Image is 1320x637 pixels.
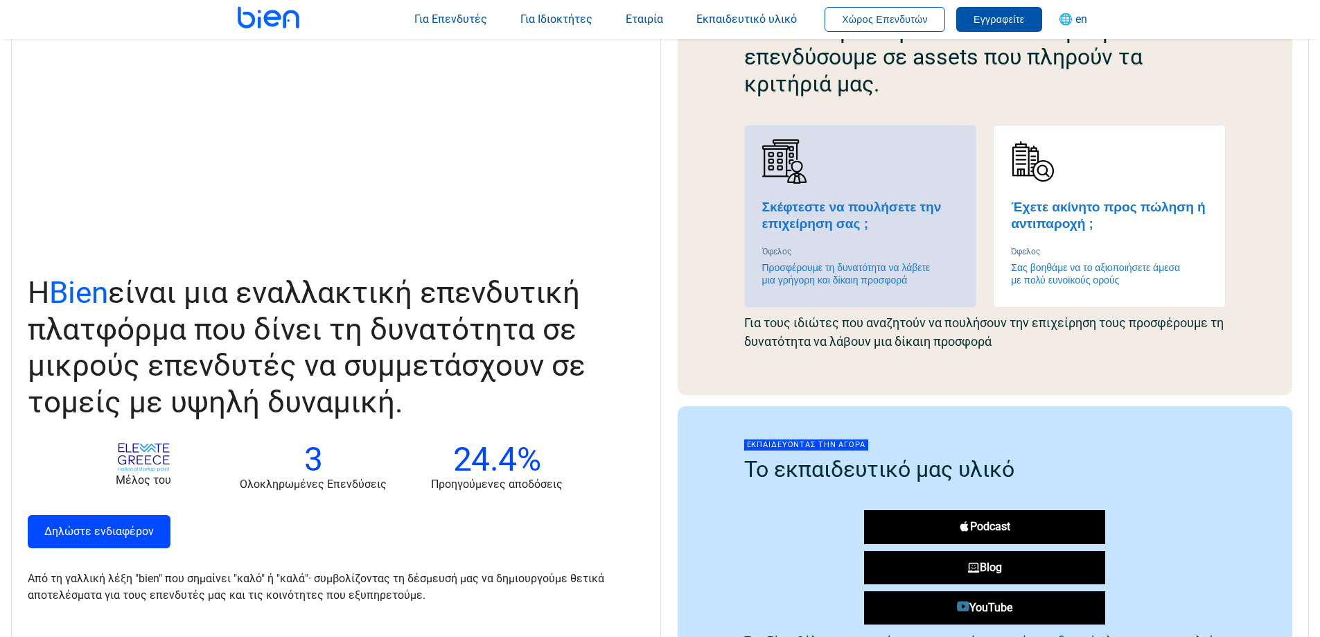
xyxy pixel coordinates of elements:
[626,12,663,26] span: Εταιρία
[744,308,1226,356] p: Για τους ιδιώτες που αναζητούν να πουλήσουν την επιχείρηση τους προσφέρουμε τη δυνατότητα να λάβο...
[956,7,1042,32] button: Εγγραφείτε
[1011,199,1208,232] h4: Έχετε ακίνητο προς πώληση ή αντιπαροχή ;
[957,601,969,611] img: YouTube
[240,476,387,493] p: Ολοκληρωμένες Επενδύσεις
[974,14,1025,25] span: Εγγραφείτε
[864,591,1105,625] a: YouTube
[762,199,959,232] h4: Σκέφτεστε να πουλήσετε την επιχείρηση σας ;
[825,7,945,32] button: Χώρος Επενδυτών
[1011,261,1190,286] div: Σας βοηθάμε να το αξιοποιήσετε άμεσα με πολύ ευνοϊκούς ορούς
[744,439,868,451] span: Εκπαιδεύοντας την αγορά
[28,515,170,548] a: Δηλώστε ενδιαφέρον
[517,439,541,479] span: %
[744,125,977,308] a: Buy an apartment early Σκέφτεστε να πουλήσετε την επιχείρηση σας ; Όφελος Προσφέρουμε τη δυνατότη...
[1011,246,1190,258] div: Όφελος
[864,551,1105,584] a: Blog
[1059,12,1087,26] span: 🌐 en
[49,274,108,311] span: Bien
[825,12,945,26] a: Χώρος Επενδυτών
[993,125,1226,308] a: Make the most of your property Έχετε ακίνητο προς πώληση ή αντιπαροχή ; Όφελος Σας βοηθάμε να το ...
[414,12,487,26] span: Για Επενδυτές
[744,17,1226,97] h2: Διαθέτουμε κεφάλαια και επιθυμούμε να επενδύσουμε σε assets που πληρούν τα κριτήριά μας.
[744,456,1226,482] h2: Το εκπαιδευτικό μας υλικό
[91,472,195,489] p: Μέλος του
[842,14,928,25] span: Χώρος Επενδυτών
[762,261,942,286] div: Προσφέρουμε τη δυνατότητα να λάβετε μια γρήγορη και δίκαιη προσφορά
[520,12,592,26] span: Για Ιδιοκτήτες
[967,561,980,573] img: Bien's Blog
[956,12,1042,26] a: Εγγραφείτε
[431,443,563,476] p: 24.4
[959,521,970,534] img: Apple Podcasts
[240,443,387,476] p: 3
[762,139,807,184] img: Buy an apartment early
[1011,139,1055,184] img: Make the most of your property
[696,12,797,26] span: Εκπαιδευτικό υλικό
[864,510,1105,544] a: Podcast
[28,570,627,604] p: Από τη γαλλική λέξη "bien" που σημαίνει "καλό" ή "καλά"· συμβολίζοντας τη δέσμευσή μας να δημιουρ...
[762,246,942,258] div: Όφελος
[431,476,563,493] p: Προηγούμενες αποδόσεις
[28,274,586,420] span: Η είναι μια εναλλακτική επενδυτική πλατφόρμα που δίνει τη δυνατότητα σε μικρούς επενδυτές να συμμ...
